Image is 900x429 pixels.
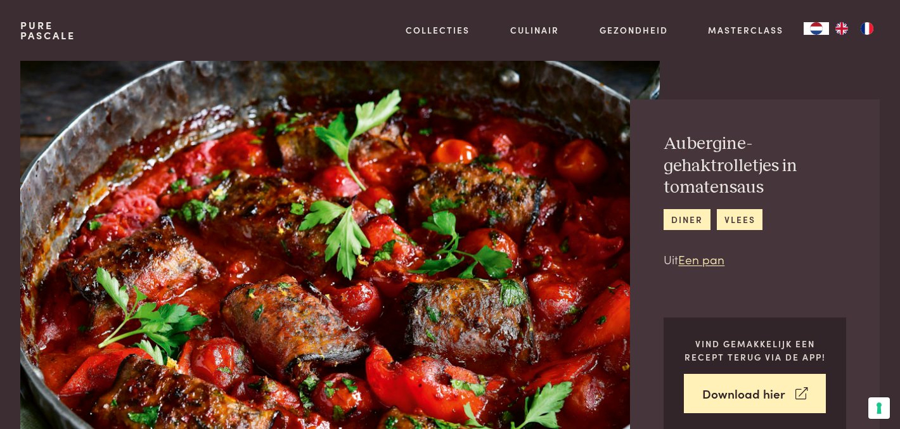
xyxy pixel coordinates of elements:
[854,22,880,35] a: FR
[664,250,846,269] p: Uit
[664,133,846,199] h2: Aubergine-gehaktrolletjes in tomatensaus
[829,22,854,35] a: EN
[804,22,880,35] aside: Language selected: Nederlands
[406,23,470,37] a: Collecties
[829,22,880,35] ul: Language list
[804,22,829,35] div: Language
[708,23,783,37] a: Masterclass
[684,374,826,414] a: Download hier
[600,23,668,37] a: Gezondheid
[868,397,890,419] button: Uw voorkeuren voor toestemming voor trackingtechnologieën
[20,20,75,41] a: PurePascale
[804,22,829,35] a: NL
[664,209,710,230] a: diner
[678,250,724,267] a: Een pan
[717,209,762,230] a: vlees
[684,337,826,363] p: Vind gemakkelijk een recept terug via de app!
[510,23,559,37] a: Culinair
